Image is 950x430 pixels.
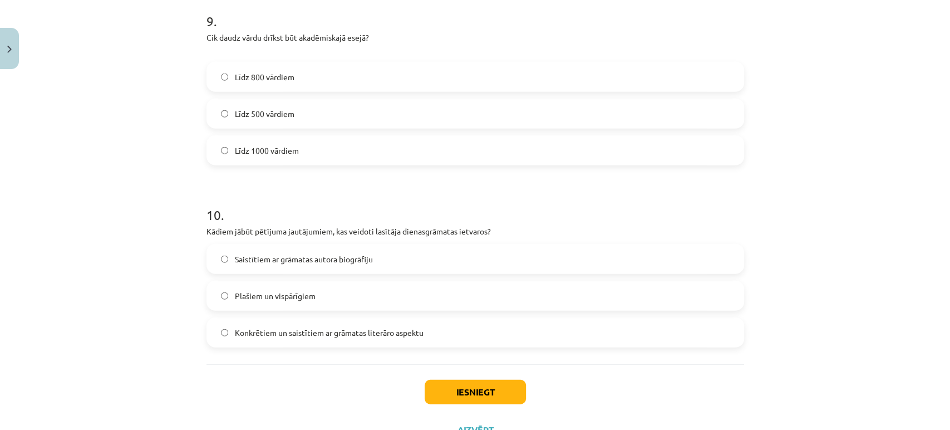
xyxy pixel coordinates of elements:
span: Saistītiem ar grāmatas autora biogrāfiju [235,253,373,265]
p: Kādiem jābūt pētījuma jautājumiem, kas veidoti lasītāja dienasgrāmatas ietvaros? [206,226,744,237]
input: Līdz 1000 vārdiem [221,147,228,154]
input: Konkrētiem un saistītiem ar grāmatas literāro aspektu [221,329,228,336]
input: Plašiem un vispārīgiem [221,292,228,300]
input: Līdz 800 vārdiem [221,74,228,81]
span: Plašiem un vispārīgiem [235,290,316,302]
img: icon-close-lesson-0947bae3869378f0d4975bcd49f059093ad1ed9edebbc8119c70593378902aed.svg [7,46,12,53]
span: Konkrētiem un saistītiem ar grāmatas literāro aspektu [235,327,424,339]
span: Līdz 500 vārdiem [235,108,294,120]
input: Saistītiem ar grāmatas autora biogrāfiju [221,256,228,263]
button: Iesniegt [425,380,526,404]
p: Cik daudz vārdu drīkst būt akadēmiskajā esejā? [206,32,744,55]
h1: 10 . [206,188,744,222]
span: Līdz 1000 vārdiem [235,145,299,157]
input: Līdz 500 vārdiem [221,110,228,118]
span: Līdz 800 vārdiem [235,71,294,83]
